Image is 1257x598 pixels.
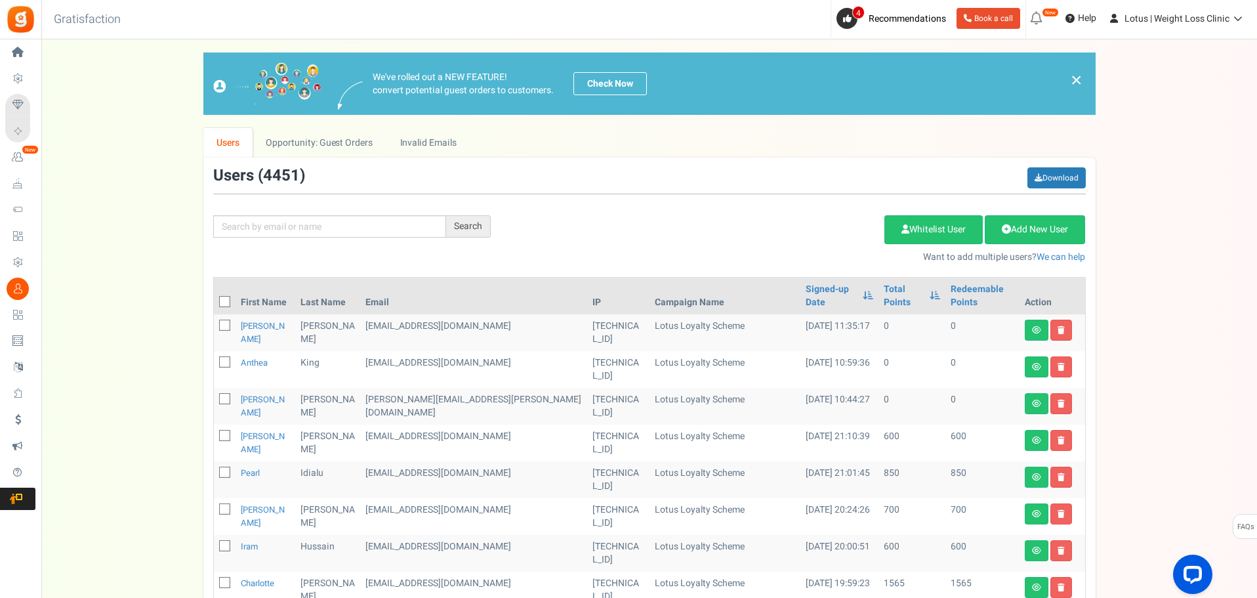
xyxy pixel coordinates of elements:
[241,577,274,589] a: Charlotte
[945,461,1020,498] td: 850
[263,164,300,187] span: 4451
[878,425,945,461] td: 600
[360,388,587,425] td: customer
[587,535,649,572] td: [TECHNICAL_ID]
[1032,473,1041,481] i: View details
[241,430,285,456] a: [PERSON_NAME]
[587,278,649,314] th: IP
[1058,473,1065,481] i: Delete user
[649,351,800,388] td: Lotus Loyalty Scheme
[587,498,649,535] td: [TECHNICAL_ID]
[985,215,1085,244] a: Add New User
[295,535,360,572] td: Hussain
[1032,363,1041,371] i: View details
[587,388,649,425] td: [TECHNICAL_ID]
[446,215,491,238] div: Search
[800,535,878,572] td: [DATE] 20:00:51
[945,351,1020,388] td: 0
[878,314,945,351] td: 0
[360,314,587,351] td: customer
[878,498,945,535] td: 700
[1237,515,1254,540] span: FAQs
[510,251,1086,264] p: Want to add multiple users?
[1020,278,1085,314] th: Action
[1058,363,1065,371] i: Delete user
[800,461,878,498] td: [DATE] 21:01:45
[295,461,360,498] td: Idialu
[241,503,285,529] a: [PERSON_NAME]
[878,351,945,388] td: 0
[945,388,1020,425] td: 0
[852,6,865,19] span: 4
[836,8,951,29] a: 4 Recommendations
[649,535,800,572] td: Lotus Loyalty Scheme
[373,71,554,97] p: We've rolled out a NEW FEATURE! convert potential guest orders to customers.
[295,314,360,351] td: [PERSON_NAME]
[295,351,360,388] td: King
[806,283,855,309] a: Signed-up Date
[295,425,360,461] td: [PERSON_NAME]
[213,215,446,238] input: Search by email or name
[1032,547,1041,555] i: View details
[1071,72,1082,88] a: ×
[587,351,649,388] td: [TECHNICAL_ID]
[360,425,587,461] td: customer
[884,215,983,244] a: Whitelist User
[800,498,878,535] td: [DATE] 20:24:26
[203,128,253,158] a: Users
[360,535,587,572] td: customer
[386,128,470,158] a: Invalid Emails
[1037,250,1085,264] a: We can help
[360,498,587,535] td: customer
[6,5,35,34] img: Gratisfaction
[213,62,321,105] img: images
[587,461,649,498] td: [TECHNICAL_ID]
[1032,510,1041,518] i: View details
[295,498,360,535] td: [PERSON_NAME]
[800,351,878,388] td: [DATE] 10:59:36
[649,461,800,498] td: Lotus Loyalty Scheme
[1042,8,1059,17] em: New
[1058,547,1065,555] i: Delete user
[295,388,360,425] td: [PERSON_NAME]
[1058,510,1065,518] i: Delete user
[1058,437,1065,444] i: Delete user
[236,278,296,314] th: First Name
[295,278,360,314] th: Last Name
[1032,584,1041,591] i: View details
[869,12,946,26] span: Recommendations
[945,535,1020,572] td: 600
[241,467,260,479] a: Pearl
[945,425,1020,461] td: 600
[878,535,945,572] td: 600
[957,8,1020,29] a: Book a call
[587,425,649,461] td: [TECHNICAL_ID]
[884,283,923,309] a: Total Points
[241,320,285,345] a: [PERSON_NAME]
[253,128,386,158] a: Opportunity: Guest Orders
[241,356,268,369] a: Anthea
[5,146,35,169] a: New
[360,278,587,314] th: Email
[360,351,587,388] td: customer
[587,314,649,351] td: [TECHNICAL_ID]
[1032,326,1041,334] i: View details
[241,393,285,419] a: [PERSON_NAME]
[241,540,258,553] a: Iram
[800,314,878,351] td: [DATE] 11:35:17
[22,145,39,154] em: New
[878,461,945,498] td: 850
[573,72,647,95] a: Check Now
[1124,12,1229,26] span: Lotus | Weight Loss Clinic
[1058,326,1065,334] i: Delete user
[649,314,800,351] td: Lotus Loyalty Scheme
[878,388,945,425] td: 0
[649,388,800,425] td: Lotus Loyalty Scheme
[1058,584,1065,591] i: Delete user
[1075,12,1096,25] span: Help
[800,388,878,425] td: [DATE] 10:44:27
[39,7,135,33] h3: Gratisfaction
[649,498,800,535] td: Lotus Loyalty Scheme
[1027,167,1086,188] a: Download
